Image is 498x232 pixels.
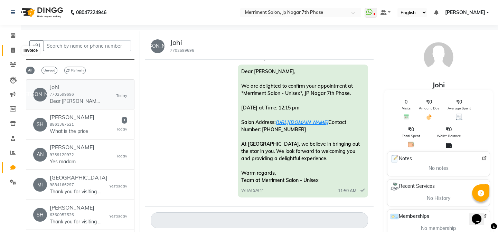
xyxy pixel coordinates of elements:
iframe: chat widget [469,204,491,225]
span: ₹0 [426,98,432,106]
div: AN [33,148,47,162]
h6: [PERSON_NAME] [50,114,94,120]
div: Invoice [22,46,39,55]
span: Average Spent [448,106,471,111]
div: [PERSON_NAME] [33,88,47,101]
img: avatar [421,40,456,74]
span: ₹0 [408,126,414,133]
span: No notes [429,165,449,172]
img: logo [18,3,65,22]
h6: [GEOGRAPHIC_DATA] [50,174,107,181]
span: Recent Services [390,182,435,191]
small: 6360057526 [50,212,74,217]
span: Unread [41,67,57,74]
p: What is the price [50,128,94,135]
p: Thank you for visiting Merriment salon! We hope you had a great experience. Get your bill On [DOM... [50,188,102,195]
span: 11:50 AM [338,188,356,194]
div: MI [33,178,47,192]
span: ₹0 [456,98,462,106]
small: Today [116,126,127,132]
h6: Johi [50,84,102,90]
span: Wallet Balance [437,133,461,138]
span: Visits [402,106,411,111]
small: 8861367521 [50,122,74,127]
span: WHATSAPP [241,187,263,193]
h6: [PERSON_NAME] [50,204,102,211]
span: [PERSON_NAME] [445,9,485,16]
small: 7702599696 [50,92,74,97]
p: Dear [PERSON_NAME], We are delighted to confirm your appointment at *Merriment Salon - Unisex*, J... [50,98,102,105]
small: 7702599696 [170,48,194,53]
small: Yesterday [109,183,127,189]
span: Refresh [64,67,86,74]
span: 1 [122,117,127,124]
small: 9739129972 [50,152,74,157]
span: 0 [405,98,407,106]
small: 9884166297 [50,182,74,187]
small: Today [116,153,127,159]
button: +91 [29,40,44,51]
span: All [26,67,35,74]
span: ₹0 [446,126,452,133]
span: Notes [390,154,412,163]
div: SH [33,208,47,222]
div: Johi [384,80,493,90]
img: Amount Due Icon [426,114,432,120]
a: [URL][DOMAIN_NAME] [275,119,328,125]
span: Total Spent [402,133,420,138]
span: No History [427,195,450,202]
h6: [PERSON_NAME] [50,144,94,151]
div: [PERSON_NAME] [151,39,165,53]
span: Memberships [390,212,429,221]
span: No membership [421,225,456,232]
span: Amount Due [419,106,439,111]
small: Yesterday [109,213,127,219]
div: SH [33,118,47,132]
small: Today [116,93,127,99]
img: Total Spent Icon [408,141,414,148]
b: 08047224946 [76,3,106,22]
p: Thank you for visiting Merriment salon! We hope you had a great experience. Get your bill On [DOM... [50,218,102,225]
p: Yes madam [50,158,94,165]
img: Average Spent Icon [456,114,462,120]
input: Search by name or phone number [44,40,131,51]
h5: Johi [170,38,194,47]
span: Dear [PERSON_NAME], We are delighted to confirm your appointment at *Merriment Salon - Unisex*, J... [241,68,360,183]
